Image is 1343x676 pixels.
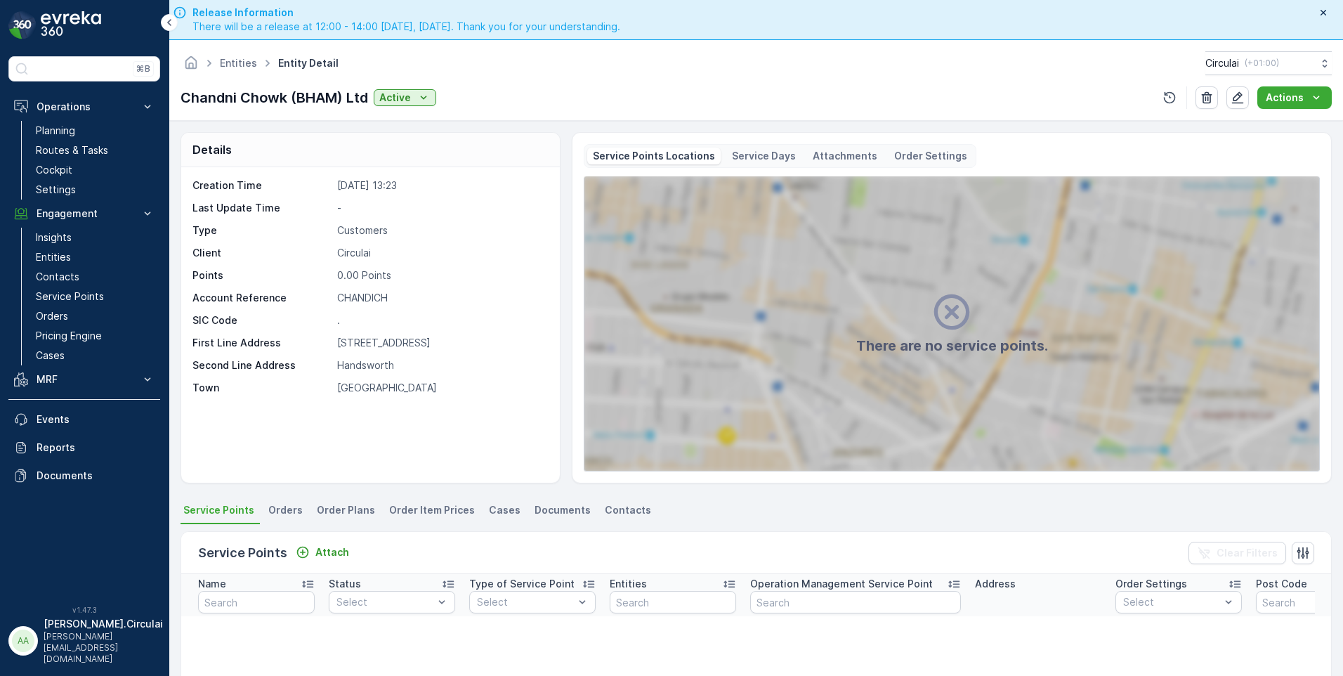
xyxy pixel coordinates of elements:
a: Service Points [30,287,160,306]
a: Entities [220,57,257,69]
a: Entities [30,247,160,267]
button: Engagement [8,200,160,228]
span: Order Item Prices [389,503,475,517]
span: There will be a release at 12:00 - 14:00 [DATE], [DATE]. Thank you for your understanding. [192,20,620,34]
p: Type [192,223,332,238]
p: Status [329,577,361,591]
p: Order Settings [894,149,967,163]
p: Customers [337,223,545,238]
p: Select [1123,595,1220,609]
p: Pricing Engine [36,329,102,343]
span: Order Plans [317,503,375,517]
span: v 1.47.3 [8,606,160,614]
h2: There are no service points. [856,335,1048,356]
span: Contacts [605,503,651,517]
img: logo_dark-DEwI_e13.png [41,11,101,39]
p: Engagement [37,207,132,221]
p: Reports [37,441,155,455]
p: Address [975,577,1016,591]
p: - [337,201,545,215]
p: [PERSON_NAME].Circulai [44,617,163,631]
p: Operations [37,100,132,114]
p: 0.00 Points [337,268,545,282]
button: Operations [8,93,160,121]
p: Select [336,595,433,609]
a: Insights [30,228,160,247]
p: Insights [36,230,72,245]
p: Service Days [732,149,796,163]
p: Account Reference [192,291,332,305]
p: Orders [36,309,68,323]
p: [GEOGRAPHIC_DATA] [337,381,545,395]
p: Last Update Time [192,201,332,215]
p: ⌘B [136,63,150,74]
p: SIC Code [192,313,332,327]
span: Service Points [183,503,254,517]
p: Points [192,268,332,282]
p: Settings [36,183,76,197]
a: Reports [8,434,160,462]
p: [DATE] 13:23 [337,178,545,193]
p: Chandni Chowk (BHAM) Ltd [181,87,368,108]
a: Homepage [183,60,199,72]
p: [STREET_ADDRESS] [337,336,545,350]
p: Town [192,381,332,395]
p: Circulai [337,246,545,260]
a: Planning [30,121,160,141]
p: . [337,313,545,327]
p: Entities [36,250,71,264]
a: Documents [8,462,160,490]
img: logo [8,11,37,39]
p: Attachments [813,149,877,163]
p: First Line Address [192,336,332,350]
input: Search [610,591,736,613]
p: Details [192,141,232,158]
button: Active [374,89,436,106]
p: Actions [1266,91,1304,105]
input: Search [750,591,961,613]
p: Cockpit [36,163,72,177]
p: Circulai [1205,56,1239,70]
p: Type of Service Point [469,577,575,591]
p: Documents [37,469,155,483]
p: Order Settings [1115,577,1187,591]
p: Active [379,91,411,105]
p: Service Points Locations [593,149,715,163]
a: Events [8,405,160,434]
div: AA [12,630,34,652]
p: Handsworth [337,358,545,372]
p: Service Points [198,543,287,563]
p: Events [37,412,155,427]
p: Planning [36,124,75,138]
p: Client [192,246,332,260]
button: Circulai(+01:00) [1205,51,1332,75]
p: Entities [610,577,647,591]
a: Cases [30,346,160,365]
span: Documents [535,503,591,517]
p: Cases [36,349,65,363]
p: Creation Time [192,178,332,193]
a: Cockpit [30,160,160,180]
p: ( +01:00 ) [1245,58,1279,69]
p: [PERSON_NAME][EMAIL_ADDRESS][DOMAIN_NAME] [44,631,163,665]
a: Orders [30,306,160,326]
a: Settings [30,180,160,200]
button: AA[PERSON_NAME].Circulai[PERSON_NAME][EMAIL_ADDRESS][DOMAIN_NAME] [8,617,160,665]
button: Actions [1257,86,1332,109]
p: Operation Management Service Point [750,577,933,591]
span: Release Information [192,6,620,20]
button: Attach [290,544,355,561]
p: Service Points [36,290,104,304]
a: Pricing Engine [30,326,160,346]
input: Search [198,591,315,613]
p: Second Line Address [192,358,332,372]
p: Clear Filters [1217,546,1278,560]
span: Cases [489,503,520,517]
button: Clear Filters [1188,542,1286,564]
p: MRF [37,372,132,386]
p: Post Code [1256,577,1307,591]
p: Contacts [36,270,79,284]
p: CHANDICH [337,291,545,305]
p: Select [477,595,574,609]
span: Orders [268,503,303,517]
